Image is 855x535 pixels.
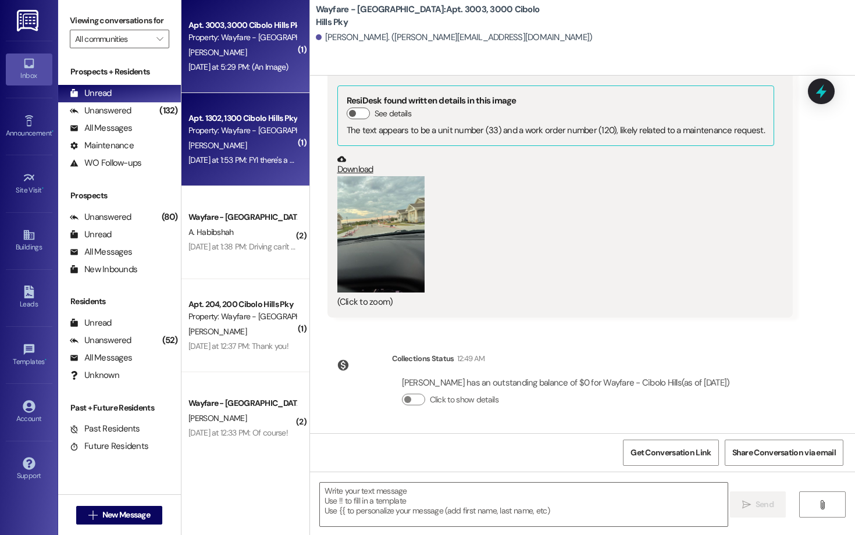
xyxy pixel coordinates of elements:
[58,190,181,202] div: Prospects
[337,155,774,175] a: Download
[6,340,52,371] a: Templates •
[375,108,411,120] label: See details
[337,296,774,308] div: (Click to zoom)
[756,498,774,511] span: Send
[70,440,148,452] div: Future Residents
[730,491,786,518] button: Send
[188,241,304,252] div: [DATE] at 1:38 PM: Driving can't text
[623,440,718,466] button: Get Conversation Link
[88,511,97,520] i: 
[58,66,181,78] div: Prospects + Residents
[6,53,52,85] a: Inbox
[58,295,181,308] div: Residents
[70,352,132,364] div: All Messages
[188,341,288,351] div: [DATE] at 12:37 PM: Thank you!
[6,225,52,256] a: Buildings
[337,176,425,293] button: Zoom image
[392,352,454,365] div: Collections Status
[70,211,131,223] div: Unanswered
[188,326,247,337] span: [PERSON_NAME]
[6,282,52,313] a: Leads
[70,122,132,134] div: All Messages
[6,397,52,428] a: Account
[70,12,169,30] label: Viewing conversations for
[70,157,141,169] div: WO Follow-ups
[188,47,247,58] span: [PERSON_NAME]
[818,500,826,509] i: 
[316,3,548,28] b: Wayfare - [GEOGRAPHIC_DATA]: Apt. 3003, 3000 Cibolo Hills Pky
[70,87,112,99] div: Unread
[70,369,119,381] div: Unknown
[76,506,162,525] button: New Message
[58,402,181,414] div: Past + Future Residents
[188,427,288,438] div: [DATE] at 12:33 PM: Of course!
[70,246,132,258] div: All Messages
[188,227,234,237] span: A. Habibshah
[70,317,112,329] div: Unread
[188,211,296,223] div: Wayfare - [GEOGRAPHIC_DATA]
[52,127,54,135] span: •
[188,155,547,165] div: [DATE] at 1:53 PM: FYI there's a water leak coming from 1402's front flower bed. It's [PERSON_NAM...
[188,31,296,44] div: Property: Wayfare - [GEOGRAPHIC_DATA]
[732,447,836,459] span: Share Conversation via email
[188,413,247,423] span: [PERSON_NAME]
[17,10,41,31] img: ResiDesk Logo
[75,30,151,48] input: All communities
[156,34,163,44] i: 
[70,140,134,152] div: Maintenance
[188,124,296,137] div: Property: Wayfare - [GEOGRAPHIC_DATA]
[70,423,140,435] div: Past Residents
[188,62,288,72] div: [DATE] at 5:29 PM: (An Image)
[188,112,296,124] div: Apt. 1302, 1300 Cibolo Hills Pky
[156,102,180,120] div: (132)
[45,356,47,364] span: •
[70,105,131,117] div: Unanswered
[188,311,296,323] div: Property: Wayfare - [GEOGRAPHIC_DATA]
[70,263,137,276] div: New Inbounds
[159,331,181,349] div: (52)
[337,65,400,76] b: JPG attachment
[742,500,751,509] i: 
[6,168,52,199] a: Site Visit •
[188,397,296,409] div: Wayfare - [GEOGRAPHIC_DATA]
[188,140,247,151] span: [PERSON_NAME]
[454,352,485,365] div: 12:49 AM
[70,229,112,241] div: Unread
[42,184,44,192] span: •
[630,447,711,459] span: Get Conversation Link
[347,95,516,106] b: ResiDesk found written details in this image
[316,31,593,44] div: [PERSON_NAME]. ([PERSON_NAME][EMAIL_ADDRESS][DOMAIN_NAME])
[102,509,150,521] span: New Message
[188,19,296,31] div: Apt. 3003, 3000 Cibolo Hills Pky
[70,334,131,347] div: Unanswered
[188,298,296,311] div: Apt. 204, 200 Cibolo Hills Pky
[725,440,843,466] button: Share Conversation via email
[347,124,765,137] div: The text appears to be a unit number (33) and a work order number (120), likely related to a main...
[6,454,52,485] a: Support
[430,394,498,406] label: Click to show details
[402,377,730,389] div: [PERSON_NAME] has an outstanding balance of $0 for Wayfare - Cibolo Hills (as of [DATE])
[159,208,181,226] div: (80)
